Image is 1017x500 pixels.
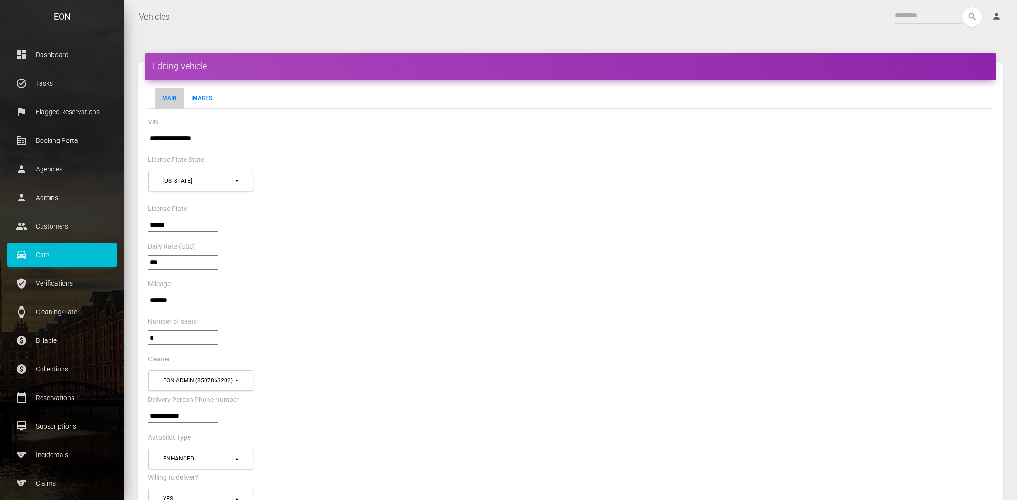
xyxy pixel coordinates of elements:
p: Cleaning/Late [14,305,110,319]
a: person Admins [7,186,117,210]
a: corporate_fare Booking Portal [7,129,117,152]
a: Main [155,88,184,109]
label: VIN [148,118,159,127]
a: task_alt Tasks [7,71,117,95]
label: License Plate State [148,155,204,165]
p: Incidentals [14,448,110,462]
p: Collections [14,362,110,376]
a: Vehicles [139,5,170,29]
div: Enhanced [163,455,234,463]
p: Claims [14,476,110,490]
a: watch Cleaning/Late [7,300,117,324]
a: people Customers [7,214,117,238]
p: Reservations [14,390,110,405]
p: Dashboard [14,48,110,62]
label: Autopilot Type [148,433,191,442]
p: Tasks [14,76,110,90]
p: Cars [14,248,110,262]
p: Agencies [14,162,110,176]
a: paid Collections [7,357,117,381]
label: Cleaner [148,355,170,364]
a: dashboard Dashboard [7,43,117,67]
div: Eon Admin (8507863202) [163,377,234,385]
button: Eon Admin (8507863202) [148,370,253,391]
a: drive_eta Cars [7,243,117,267]
a: card_membership Subscriptions [7,414,117,438]
a: Images [184,88,219,109]
label: Willing to deliver? [148,473,198,482]
p: Booking Portal [14,133,110,148]
p: Subscriptions [14,419,110,433]
button: Massachusetts [148,171,253,191]
a: flag Flagged Reservations [7,100,117,124]
p: Admins [14,190,110,205]
p: Billable [14,333,110,348]
h4: Editing Vehicle [153,60,988,72]
a: calendar_today Reservations [7,386,117,410]
a: person Agencies [7,157,117,181]
a: paid Billable [7,329,117,352]
p: Customers [14,219,110,233]
button: Enhanced [148,449,253,469]
a: person [985,7,1010,26]
p: Verifications [14,276,110,290]
label: Mileage [148,280,171,289]
div: [US_STATE] [163,177,234,185]
label: License Plate [148,204,187,214]
label: Delivery Person Phone Number [148,395,239,405]
label: Number of seats [148,317,197,327]
a: sports Claims [7,471,117,495]
label: Daily Rate (USD) [148,242,196,251]
a: sports Incidentals [7,443,117,467]
i: person [992,11,1001,21]
p: Flagged Reservations [14,105,110,119]
a: verified_user Verifications [7,271,117,295]
button: search [962,7,982,27]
